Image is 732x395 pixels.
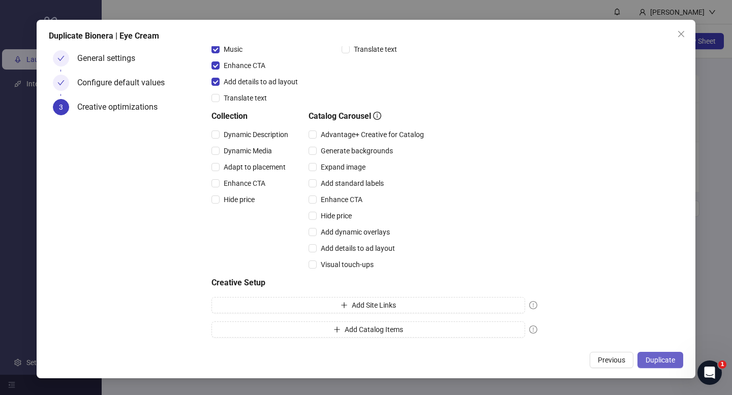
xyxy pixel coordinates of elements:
[49,30,683,42] div: Duplicate Bionera | Eye Cream
[677,30,685,38] span: close
[77,75,173,91] div: Configure default values
[211,277,537,289] h5: Creative Setup
[220,76,302,87] span: Add details to ad layout
[529,301,537,309] span: exclamation-circle
[373,112,381,120] span: info-circle
[211,321,525,338] button: Add Catalog Items
[718,360,726,369] span: 1
[317,178,388,189] span: Add standard labels
[350,44,401,55] span: Translate text
[598,356,625,364] span: Previous
[317,210,356,221] span: Hide price
[646,356,675,364] span: Duplicate
[697,360,722,385] iframe: Intercom live chat
[220,145,276,156] span: Dynamic Media
[590,352,633,368] button: Previous
[317,129,428,140] span: Advantage+ Creative for Catalog
[220,129,292,140] span: Dynamic Description
[220,178,269,189] span: Enhance CTA
[317,145,397,156] span: Generate backgrounds
[211,297,525,313] button: Add Site Links
[220,92,271,104] span: Translate text
[673,26,689,42] button: Close
[220,194,259,205] span: Hide price
[317,194,367,205] span: Enhance CTA
[333,326,341,333] span: plus
[317,226,394,238] span: Add dynamic overlays
[317,259,378,270] span: Visual touch-ups
[317,161,370,173] span: Expand image
[57,79,65,86] span: check
[59,103,63,111] span: 3
[77,50,143,67] div: General settings
[57,55,65,62] span: check
[341,302,348,309] span: plus
[352,301,396,309] span: Add Site Links
[309,110,428,122] h5: Catalog Carousel
[529,325,537,334] span: exclamation-circle
[345,325,403,334] span: Add Catalog Items
[220,60,269,71] span: Enhance CTA
[317,243,399,254] span: Add details to ad layout
[211,110,292,122] h5: Collection
[220,161,290,173] span: Adapt to placement
[77,99,166,115] div: Creative optimizations
[220,44,247,55] span: Music
[637,352,683,368] button: Duplicate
